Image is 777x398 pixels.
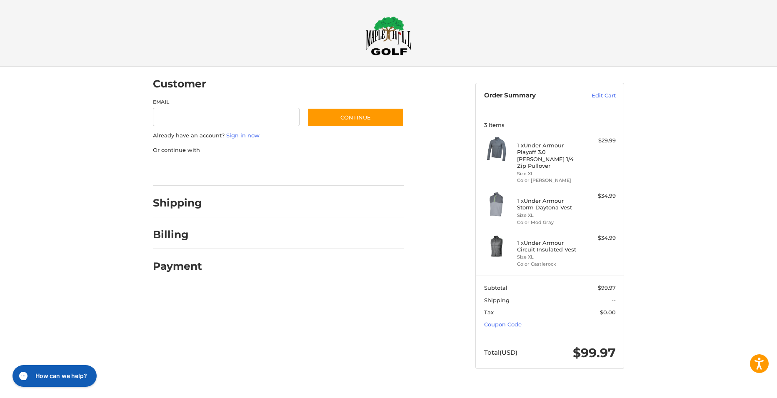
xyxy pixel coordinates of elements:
a: Sign in now [226,132,260,139]
p: Already have an account? [153,132,404,140]
li: Color Castlerock [517,261,581,268]
div: $34.99 [583,192,616,200]
h4: 1 x Under Armour Storm Daytona Vest [517,197,581,211]
span: Total (USD) [484,348,517,356]
span: Shipping [484,297,510,303]
span: $99.97 [573,345,616,361]
h3: 3 Items [484,122,616,128]
h2: Shipping [153,197,202,209]
label: Email [153,98,300,106]
h2: Billing [153,228,202,241]
span: $0.00 [600,309,616,316]
h4: 1 x Under Armour Playoff 3.0 [PERSON_NAME] 1/4 Zip Pullover [517,142,581,169]
div: $34.99 [583,234,616,242]
iframe: Gorgias live chat messenger [8,362,99,390]
li: Color [PERSON_NAME] [517,177,581,184]
iframe: PayPal-paypal [150,162,213,177]
h3: Order Summary [484,92,574,100]
span: -- [612,297,616,303]
h2: Customer [153,77,206,90]
img: Maple Hill Golf [366,16,412,55]
iframe: PayPal-venmo [292,162,354,177]
a: Edit Cart [574,92,616,100]
li: Size XL [517,212,581,219]
li: Color Mod Gray [517,219,581,226]
li: Size XL [517,170,581,177]
span: Subtotal [484,284,507,291]
span: Tax [484,309,494,316]
li: Size XL [517,254,581,261]
iframe: PayPal-paylater [221,162,283,177]
h2: Payment [153,260,202,273]
a: Coupon Code [484,321,522,328]
h4: 1 x Under Armour Circuit Insulated Vest [517,239,581,253]
span: $99.97 [598,284,616,291]
p: Or continue with [153,146,404,154]
button: Continue [307,108,404,127]
div: $29.99 [583,137,616,145]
